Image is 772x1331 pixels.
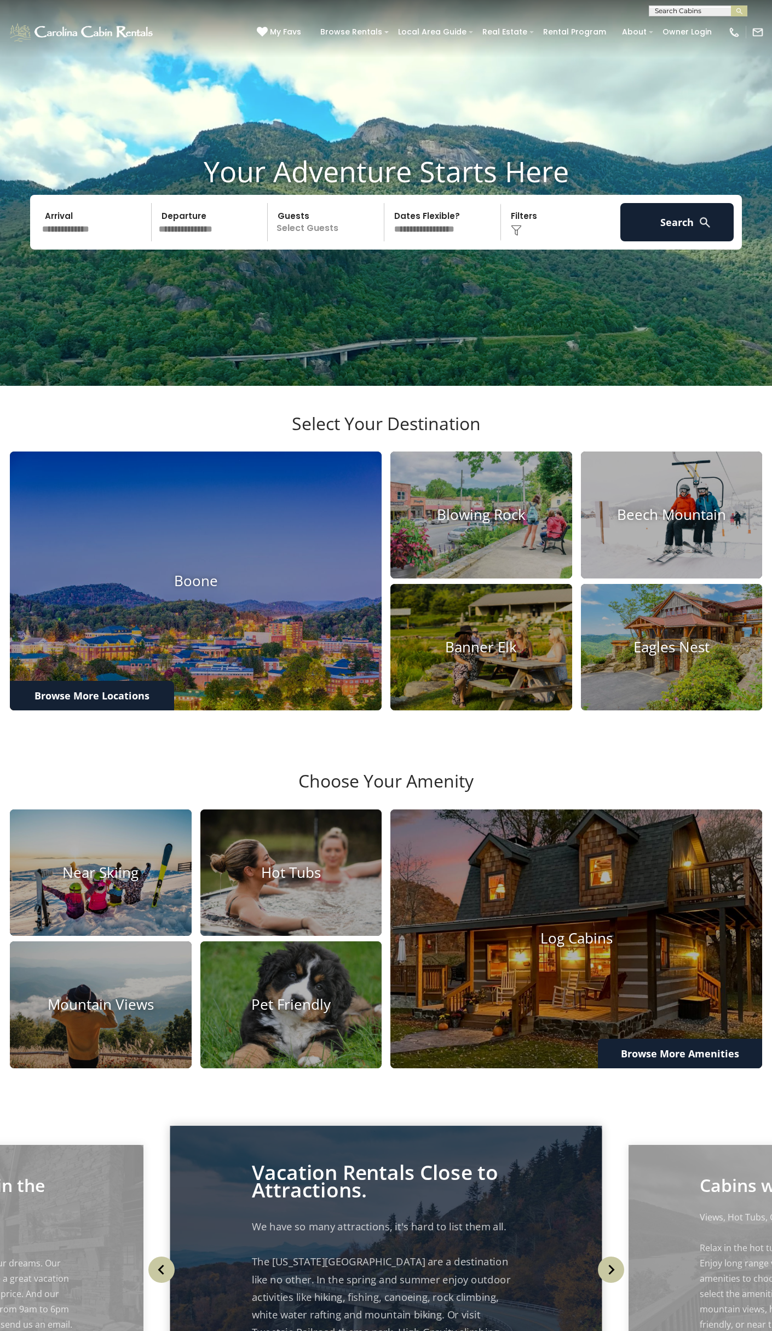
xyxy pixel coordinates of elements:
[477,24,533,40] a: Real Estate
[390,639,572,656] h4: Banner Elk
[200,996,382,1013] h4: Pet Friendly
[10,864,192,881] h4: Near Skiing
[390,584,572,711] a: Banner Elk
[8,21,156,43] img: White-1-1-2.png
[8,413,764,452] h3: Select Your Destination
[148,1257,175,1283] img: arrow
[657,24,717,40] a: Owner Login
[511,225,522,236] img: filter--v1.png
[581,639,763,656] h4: Eagles Nest
[257,26,304,38] a: My Favs
[390,809,762,1068] a: Log Cabins
[390,507,572,524] h4: Blowing Rock
[8,771,764,809] h3: Choose Your Amenity
[143,1245,179,1294] button: Previous
[598,1257,624,1283] img: arrow
[581,507,763,524] h4: Beech Mountain
[8,154,764,188] h1: Your Adventure Starts Here
[10,572,382,589] h4: Boone
[390,452,572,578] a: Blowing Rock
[315,24,388,40] a: Browse Rentals
[200,809,382,936] a: Hot Tubs
[598,1039,762,1068] a: Browse More Amenities
[393,24,472,40] a: Local Area Guide
[728,26,740,38] img: phone-regular-white.png
[390,930,762,947] h4: Log Cabins
[10,996,192,1013] h4: Mountain Views
[538,24,612,40] a: Rental Program
[10,681,174,710] a: Browse More Locations
[252,1164,520,1199] p: Vacation Rentals Close to Attractions.
[752,26,764,38] img: mail-regular-white.png
[698,216,712,229] img: search-regular-white.png
[10,941,192,1068] a: Mountain Views
[581,452,763,578] a: Beech Mountain
[200,864,382,881] h4: Hot Tubs
[620,203,734,241] button: Search
[10,452,382,710] a: Boone
[270,26,301,38] span: My Favs
[593,1245,629,1294] button: Next
[581,584,763,711] a: Eagles Nest
[271,203,384,241] p: Select Guests
[200,941,382,1068] a: Pet Friendly
[617,24,652,40] a: About
[10,809,192,936] a: Near Skiing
